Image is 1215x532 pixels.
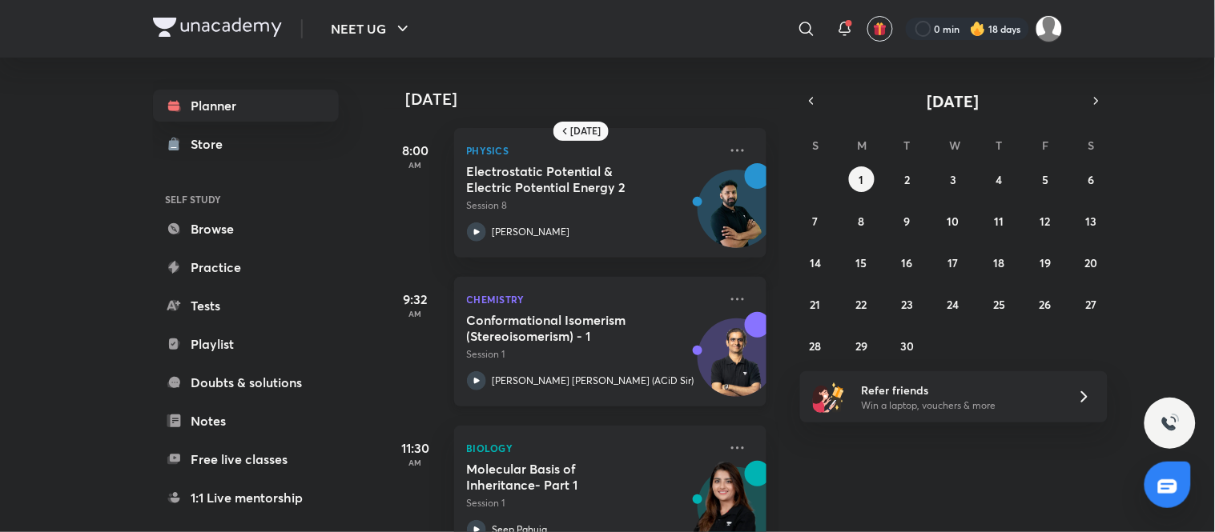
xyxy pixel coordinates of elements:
button: September 27, 2025 [1079,291,1104,317]
button: September 15, 2025 [849,250,875,275]
abbr: Thursday [996,138,1003,153]
span: [DATE] [927,90,980,112]
h4: [DATE] [406,90,783,109]
h5: 11:30 [384,438,448,458]
a: Company Logo [153,18,282,41]
button: September 2, 2025 [895,166,920,192]
abbr: September 4, 2025 [996,172,1003,187]
a: 1:1 Live mentorship [153,482,339,514]
p: AM [384,309,448,318]
abbr: September 24, 2025 [947,297,960,312]
button: September 28, 2025 [803,333,828,358]
img: Avatar [698,178,775,255]
p: Session 1 [467,496,718,510]
abbr: September 21, 2025 [811,297,821,312]
img: Company Logo [153,18,282,37]
h5: 9:32 [384,290,448,309]
a: Planner [153,90,339,122]
button: September 5, 2025 [1032,166,1058,192]
button: September 26, 2025 [1032,291,1058,317]
abbr: September 7, 2025 [813,214,819,229]
button: September 21, 2025 [803,291,828,317]
img: streak [970,21,986,37]
button: September 3, 2025 [940,166,966,192]
a: Playlist [153,328,339,360]
h6: SELF STUDY [153,186,339,213]
button: September 30, 2025 [895,333,920,358]
abbr: September 2, 2025 [905,172,911,187]
img: referral [813,381,845,413]
button: September 25, 2025 [987,291,1012,317]
a: Doubts & solutions [153,366,339,398]
abbr: Monday [858,138,867,153]
button: September 11, 2025 [987,208,1012,234]
abbr: September 16, 2025 [902,255,913,270]
button: September 19, 2025 [1032,250,1058,275]
abbr: September 18, 2025 [994,255,1005,270]
p: AM [384,160,448,170]
abbr: September 22, 2025 [856,297,867,312]
p: [PERSON_NAME] [PERSON_NAME] (ACiD Sir) [493,374,694,388]
button: September 20, 2025 [1079,250,1104,275]
p: Session 1 [467,347,718,362]
abbr: September 10, 2025 [947,214,960,229]
a: Browse [153,213,339,245]
abbr: September 5, 2025 [1042,172,1048,187]
a: Store [153,128,339,160]
abbr: Sunday [812,138,819,153]
abbr: September 25, 2025 [993,297,1005,312]
abbr: September 8, 2025 [859,214,865,229]
abbr: September 28, 2025 [810,338,822,354]
h6: [DATE] [571,125,601,138]
button: September 23, 2025 [895,291,920,317]
p: Chemistry [467,290,718,309]
abbr: September 26, 2025 [1040,297,1052,312]
h5: Molecular Basis of Inheritance- Part 1 [467,461,666,493]
div: Store [191,134,233,154]
img: Amisha Rani [1036,15,1063,42]
abbr: September 14, 2025 [810,255,821,270]
p: [PERSON_NAME] [493,225,570,239]
button: September 4, 2025 [987,166,1012,192]
abbr: September 15, 2025 [856,255,867,270]
abbr: September 11, 2025 [995,214,1004,229]
h5: Conformational Isomerism (Stereoisomerism) - 1 [467,312,666,344]
button: September 29, 2025 [849,333,875,358]
h5: 8:00 [384,141,448,160]
abbr: September 20, 2025 [1085,255,1098,270]
button: September 16, 2025 [895,250,920,275]
button: September 8, 2025 [849,208,875,234]
abbr: September 27, 2025 [1086,297,1097,312]
abbr: September 6, 2025 [1088,172,1095,187]
h5: Electrostatic Potential & Electric Potential Energy 2 [467,163,666,195]
button: [DATE] [823,90,1085,112]
button: September 13, 2025 [1079,208,1104,234]
button: September 6, 2025 [1079,166,1104,192]
button: avatar [867,16,893,42]
abbr: September 29, 2025 [855,338,867,354]
button: September 12, 2025 [1032,208,1058,234]
button: September 1, 2025 [849,166,875,192]
abbr: September 1, 2025 [859,172,864,187]
button: September 14, 2025 [803,250,828,275]
button: September 7, 2025 [803,208,828,234]
p: AM [384,458,448,467]
button: September 10, 2025 [940,208,966,234]
abbr: Wednesday [949,138,960,153]
abbr: September 19, 2025 [1040,255,1051,270]
h6: Refer friends [861,382,1058,398]
abbr: September 12, 2025 [1040,214,1051,229]
abbr: Saturday [1088,138,1095,153]
abbr: Tuesday [904,138,911,153]
button: September 22, 2025 [849,291,875,317]
button: September 24, 2025 [940,291,966,317]
p: Win a laptop, vouchers & more [861,398,1058,413]
a: Tests [153,290,339,322]
abbr: September 30, 2025 [901,338,915,354]
abbr: September 13, 2025 [1086,214,1097,229]
a: Practice [153,251,339,283]
abbr: Friday [1042,138,1048,153]
img: avatar [873,22,887,36]
img: ttu [1161,414,1180,433]
abbr: September 23, 2025 [902,297,914,312]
